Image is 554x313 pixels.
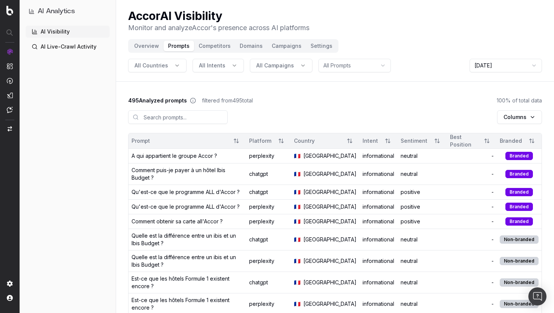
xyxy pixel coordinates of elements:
div: Est-ce que les hôtels Formule 1 existent encore ? [132,296,243,311]
div: Branded [505,188,533,196]
span: 🇫🇷 [294,236,300,243]
a: AI Visibility [26,26,110,38]
img: Analytics [7,49,13,55]
div: - [450,279,494,286]
div: Country [294,137,340,145]
button: AI Analytics [29,6,107,17]
div: perplexity [249,218,288,225]
div: Non-branded [500,257,539,265]
span: [GEOGRAPHIC_DATA] [303,218,357,225]
span: 🇫🇷 [294,257,300,265]
div: Sentiment [401,137,427,145]
div: - [450,257,494,265]
div: Qu'est-ce que le programme ALL d'Accor ? [132,188,240,196]
div: neutral [401,257,444,265]
img: My account [7,295,13,301]
div: A qui appartient le groupe Accor ? [132,152,217,160]
div: - [450,300,494,308]
div: chatgpt [249,188,288,196]
div: Qu'est-ce que le programme ALL d'Accor ? [132,203,240,211]
div: neutral [401,152,444,160]
button: Sort [525,134,539,148]
p: Monitor and analyze Accor 's presence across AI platforms [128,23,309,33]
span: 🇫🇷 [294,188,300,196]
span: 🇫🇷 [294,170,300,178]
button: Sort [230,134,243,148]
button: Domains [235,41,267,51]
div: Best Position [450,133,477,148]
div: Comment obtenir sa carte all'Accor ? [132,218,223,225]
button: Campaigns [267,41,306,51]
span: [GEOGRAPHIC_DATA] [303,170,357,178]
span: All Countries [135,62,168,69]
button: Settings [306,41,337,51]
div: Branded [500,137,522,145]
span: filtered from 495 total [202,97,253,104]
button: Sort [430,134,444,148]
img: Intelligence [7,63,13,69]
div: informational [363,279,395,286]
input: Search prompts... [128,110,228,124]
h1: AI Analytics [38,6,75,17]
div: neutral [401,279,444,286]
div: informational [363,170,395,178]
div: informational [363,203,395,211]
div: chatgpt [249,170,288,178]
div: Quelle est la différence entre un ibis et un Ibis Budget ? [132,253,243,269]
div: Non-branded [500,235,539,244]
h1: Accor AI Visibility [128,9,309,23]
div: Branded [505,170,533,178]
span: 100 % of total data [497,97,542,104]
button: Sort [274,134,288,148]
div: Branded [505,203,533,211]
div: Prompt [132,137,226,145]
span: 🇫🇷 [294,300,300,308]
button: Prompts [164,41,194,51]
button: Sort [480,134,494,148]
img: Switch project [8,126,12,131]
div: Intent [363,137,378,145]
div: neutral [401,236,444,243]
button: Competitors [194,41,235,51]
span: [GEOGRAPHIC_DATA] [303,279,357,286]
div: positive [401,218,444,225]
span: [GEOGRAPHIC_DATA] [303,236,357,243]
div: Branded [505,152,533,160]
button: Sort [381,134,395,148]
a: AI Live-Crawl Activity [26,41,110,53]
div: neutral [401,170,444,178]
div: - [450,218,494,225]
img: Botify logo [6,6,13,15]
div: informational [363,152,395,160]
div: Open Intercom Messenger [528,287,546,305]
div: perplexity [249,257,288,265]
div: informational [363,300,395,308]
div: neutral [401,300,444,308]
img: Assist [7,107,13,113]
img: Setting [7,281,13,287]
div: - [450,188,494,196]
span: 🇫🇷 [294,152,300,160]
div: informational [363,257,395,265]
span: 🇫🇷 [294,203,300,211]
img: Studio [7,92,13,98]
span: [GEOGRAPHIC_DATA] [303,257,357,265]
div: - [450,152,494,160]
span: All Intents [199,62,225,69]
div: perplexity [249,203,288,211]
div: Platform [249,137,271,145]
div: Non-branded [500,278,539,287]
div: - [450,170,494,178]
div: informational [363,218,395,225]
div: perplexity [249,152,288,160]
div: chatgpt [249,236,288,243]
span: [GEOGRAPHIC_DATA] [303,300,357,308]
div: - [450,236,494,243]
div: Branded [505,217,533,226]
span: 495 Analyzed prompts [128,97,187,104]
span: [GEOGRAPHIC_DATA] [303,152,357,160]
div: informational [363,188,395,196]
button: Sort [343,134,357,148]
span: [GEOGRAPHIC_DATA] [303,203,357,211]
span: 🇫🇷 [294,218,300,225]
